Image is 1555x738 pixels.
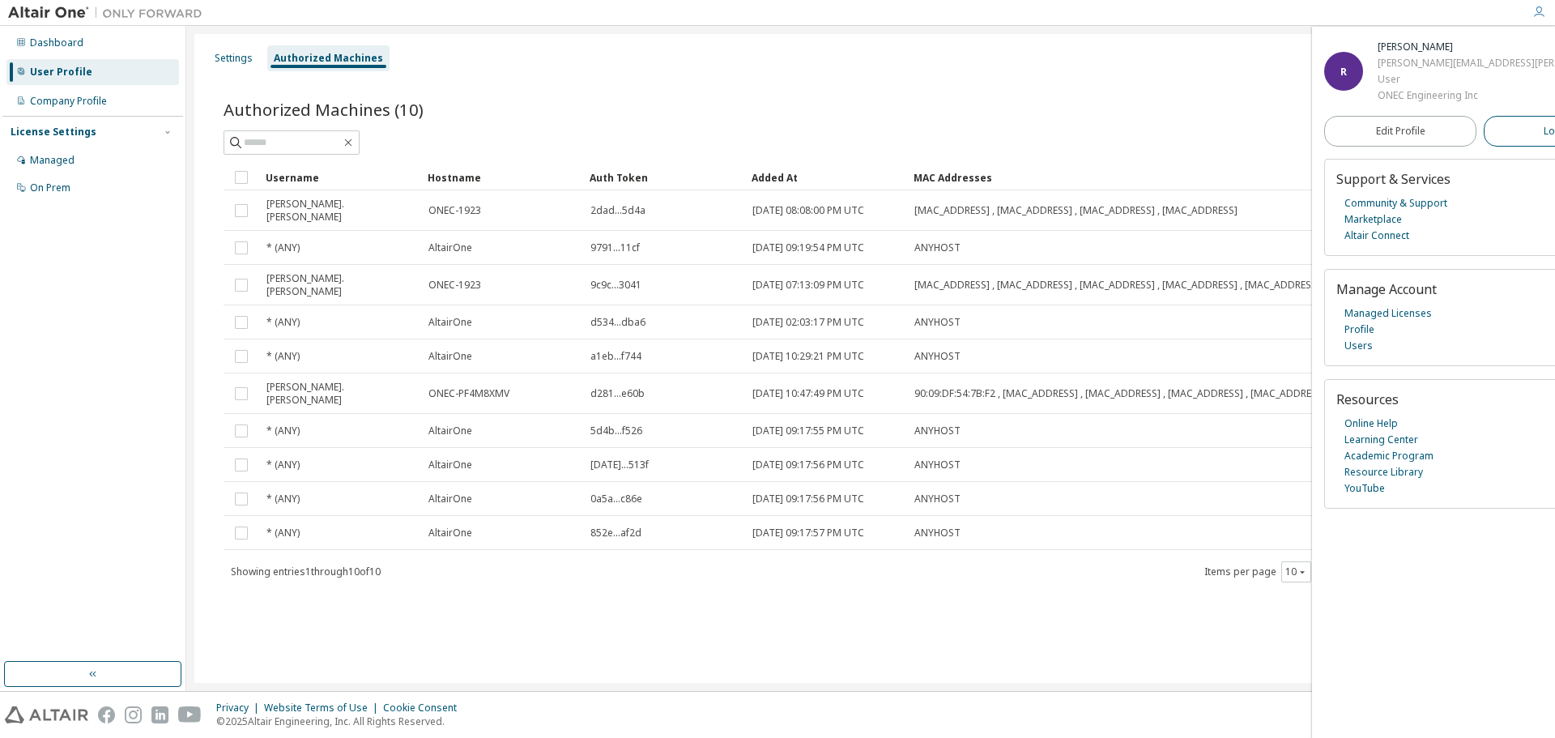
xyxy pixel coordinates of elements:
span: 9791...11cf [590,241,640,254]
span: ANYHOST [914,241,961,254]
p: © 2025 Altair Engineering, Inc. All Rights Reserved. [216,715,466,728]
span: [PERSON_NAME].[PERSON_NAME] [266,198,414,224]
div: Website Terms of Use [264,702,383,715]
span: [MAC_ADDRESS] , [MAC_ADDRESS] , [MAC_ADDRESS] , [MAC_ADDRESS] [914,204,1238,217]
a: Learning Center [1344,432,1418,448]
span: Support & Services [1336,170,1451,188]
span: ANYHOST [914,493,961,506]
span: AltairOne [428,350,472,363]
div: Authorized Machines [274,52,383,65]
span: Resources [1336,390,1399,408]
span: AltairOne [428,459,472,471]
span: [DATE] 09:17:56 PM UTC [752,493,864,506]
div: Privacy [216,702,264,715]
span: Authorized Machines (10) [224,98,424,121]
a: Edit Profile [1324,116,1476,147]
div: Auth Token [590,164,739,190]
span: * (ANY) [266,316,300,329]
div: Managed [30,154,75,167]
span: Showing entries 1 through 10 of 10 [231,565,381,578]
span: 2dad...5d4a [590,204,645,217]
span: AltairOne [428,424,472,437]
div: Cookie Consent [383,702,466,715]
span: ONEC-1923 [428,279,481,292]
a: Users [1344,338,1373,354]
span: 5d4b...f526 [590,424,642,437]
a: Marketplace [1344,211,1402,228]
span: Edit Profile [1376,125,1425,138]
span: R [1340,65,1347,79]
a: Profile [1344,322,1374,338]
div: License Settings [11,126,96,139]
div: Dashboard [30,36,83,49]
span: [PERSON_NAME].[PERSON_NAME] [266,272,414,298]
div: On Prem [30,181,70,194]
img: youtube.svg [178,706,202,723]
span: [DATE]...513f [590,459,649,471]
span: 0a5a...c86e [590,493,642,506]
a: Resource Library [1344,464,1423,480]
img: linkedin.svg [151,706,168,723]
span: [MAC_ADDRESS] , [MAC_ADDRESS] , [MAC_ADDRESS] , [MAC_ADDRESS] , [MAC_ADDRESS] [914,279,1320,292]
span: a1eb...f744 [590,350,641,363]
span: [DATE] 07:13:09 PM UTC [752,279,864,292]
span: d534...dba6 [590,316,645,329]
span: [DATE] 02:03:17 PM UTC [752,316,864,329]
span: ANYHOST [914,316,961,329]
span: [DATE] 09:17:56 PM UTC [752,459,864,471]
img: facebook.svg [98,706,115,723]
span: AltairOne [428,493,472,506]
span: 9c9c...3041 [590,279,641,292]
a: Academic Program [1344,448,1434,464]
span: Manage Account [1336,280,1437,298]
a: Altair Connect [1344,228,1409,244]
span: * (ANY) [266,493,300,506]
span: AltairOne [428,241,472,254]
span: ANYHOST [914,350,961,363]
div: User Profile [30,66,92,79]
div: Username [266,164,415,190]
div: Added At [752,164,901,190]
span: * (ANY) [266,527,300,540]
span: AltairOne [428,527,472,540]
a: Managed Licenses [1344,305,1432,322]
span: [DATE] 09:17:57 PM UTC [752,527,864,540]
span: 852e...af2d [590,527,641,540]
a: Online Help [1344,416,1398,432]
span: * (ANY) [266,241,300,254]
div: MAC Addresses [914,164,1348,190]
span: * (ANY) [266,424,300,437]
span: ONEC-PF4M8XMV [428,387,509,400]
span: [DATE] 08:08:00 PM UTC [752,204,864,217]
span: [PERSON_NAME].[PERSON_NAME] [266,381,414,407]
span: d281...e60b [590,387,645,400]
span: ANYHOST [914,459,961,471]
div: Hostname [428,164,577,190]
div: Settings [215,52,253,65]
div: Company Profile [30,95,107,108]
span: [DATE] 09:19:54 PM UTC [752,241,864,254]
span: [DATE] 10:47:49 PM UTC [752,387,864,400]
img: instagram.svg [125,706,142,723]
button: 10 [1285,565,1307,578]
span: AltairOne [428,316,472,329]
span: [DATE] 09:17:55 PM UTC [752,424,864,437]
span: ANYHOST [914,424,961,437]
a: Community & Support [1344,195,1447,211]
img: Altair One [8,5,211,21]
img: altair_logo.svg [5,706,88,723]
span: * (ANY) [266,350,300,363]
span: 90:09:DF:54:7B:F2 , [MAC_ADDRESS] , [MAC_ADDRESS] , [MAC_ADDRESS] , [MAC_ADDRESS] [914,387,1326,400]
span: * (ANY) [266,459,300,471]
span: [DATE] 10:29:21 PM UTC [752,350,864,363]
a: YouTube [1344,480,1385,497]
span: ONEC-1923 [428,204,481,217]
span: ANYHOST [914,527,961,540]
span: Items per page [1204,561,1311,582]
